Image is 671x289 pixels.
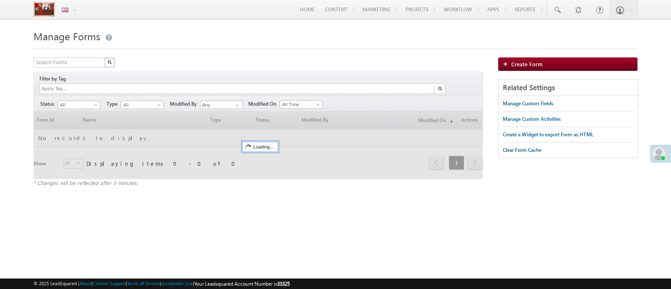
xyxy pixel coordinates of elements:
[248,100,280,108] span: Modified On
[121,101,161,109] span: All
[280,100,322,109] a: All Time
[34,179,483,187] div: * Changes will be reflected after 5 minutes.
[93,281,126,286] a: Contact Support
[34,280,290,288] span: © 2025 LeadSquared | | | | |
[161,281,193,286] a: Acceptable Use
[438,86,442,91] img: Search
[170,100,200,108] span: Modified By
[34,29,100,43] span: Manage Forms
[503,61,511,66] img: add_icon.png
[40,100,57,108] span: Status
[58,101,98,109] span: All
[41,85,91,92] input: Apply Tag...
[194,281,290,287] span: Your Leadsquared Account Number is
[503,112,561,127] a: Manage Custom Activities
[121,101,164,109] a: All
[503,146,541,154] div: Clear Form Cache
[107,60,112,64] img: Search
[39,74,69,83] div: Filter by Tag
[499,80,638,96] div: Related Settings
[79,281,91,286] a: About
[503,131,593,138] div: Create a Widget to export Form as HTML
[200,101,243,109] input: Type to Search
[107,100,121,108] span: Type
[231,101,242,109] a: Show All Items
[511,60,543,68] span: Create Form
[503,100,553,107] div: Manage Custom Fields
[503,96,553,111] a: Manage Custom Fields
[503,127,593,142] a: Create a Widget to export Form as HTML
[277,281,290,287] span: 33325
[57,101,100,109] a: All
[242,142,278,152] div: Loading...
[503,115,561,123] div: Manage Custom Activities
[127,281,160,286] a: Terms of Service
[34,2,55,17] img: Custom Logo
[280,101,320,108] span: All Time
